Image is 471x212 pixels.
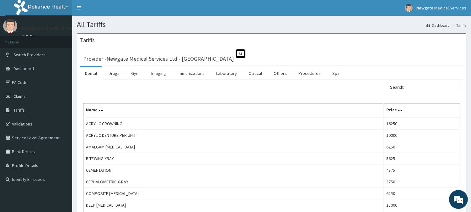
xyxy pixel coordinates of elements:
th: Price [384,103,460,118]
h3: Tariffs [80,37,95,43]
td: ACRYLIC DENTURE PER UNIT [83,130,384,141]
td: COMPOSITE [MEDICAL_DATA] [83,188,384,199]
td: 15000 [384,199,460,211]
li: Tariffs [450,23,466,28]
input: Search: [406,83,460,92]
a: Imaging [146,67,171,80]
span: Newgate Medical Services [416,5,466,11]
a: Procedures [293,67,326,80]
a: Optical [244,67,267,80]
td: 4375 [384,165,460,176]
img: User Image [405,4,413,12]
td: 3750 [384,176,460,188]
td: DEEP [MEDICAL_DATA] [83,199,384,211]
a: Dashboard [426,23,450,28]
td: 6250 [384,141,460,153]
td: 10000 [384,130,460,141]
a: Immunizations [173,67,210,80]
span: Dashboard [13,66,34,71]
label: Search: [390,83,460,92]
span: St [236,49,245,58]
a: Drugs [104,67,125,80]
span: Claims [13,93,26,99]
h1: All Tariffs [77,20,466,29]
a: Online [22,34,37,39]
a: Spa [327,67,345,80]
td: 16250 [384,118,460,130]
a: Laboratory [211,67,242,80]
td: AMALGAM [MEDICAL_DATA] [83,141,384,153]
h3: Provider - Newgate Medical Services Ltd - [GEOGRAPHIC_DATA] [83,56,234,62]
span: Tariffs [13,107,25,113]
td: 6250 [384,188,460,199]
a: Gym [126,67,145,80]
td: ACRYLIC CROWNING [83,118,384,130]
a: Dental [80,67,102,80]
td: 5625 [384,153,460,165]
td: CEMENTATION [83,165,384,176]
td: BITEWING XRAY [83,153,384,165]
td: CEPHALOMETRIC X-RAY [83,176,384,188]
th: Name [83,103,384,118]
img: User Image [3,19,17,33]
span: Switch Providers [13,52,45,58]
p: Newgate Medical Services [22,25,86,31]
a: Others [269,67,292,80]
